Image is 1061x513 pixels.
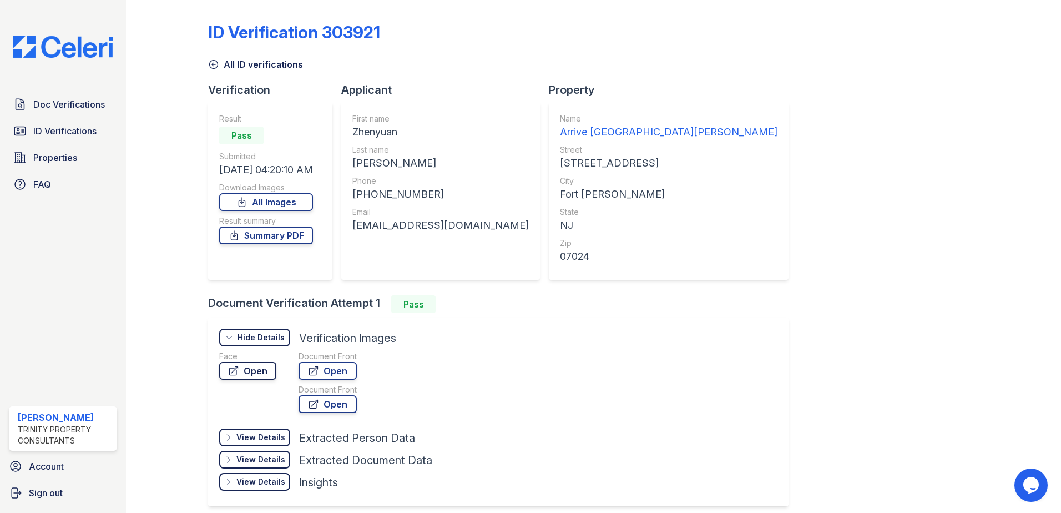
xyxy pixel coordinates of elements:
[33,98,105,111] span: Doc Verifications
[560,207,777,218] div: State
[236,454,285,465] div: View Details
[560,187,777,202] div: Fort [PERSON_NAME]
[208,82,341,98] div: Verification
[299,362,357,380] a: Open
[238,332,285,343] div: Hide Details
[219,182,313,193] div: Download Images
[208,22,380,42] div: ID Verification 303921
[29,486,63,500] span: Sign out
[219,113,313,124] div: Result
[219,127,264,144] div: Pass
[4,482,122,504] a: Sign out
[391,295,436,313] div: Pass
[219,227,313,244] a: Summary PDF
[9,93,117,115] a: Doc Verifications
[1014,469,1050,502] iframe: chat widget
[352,113,529,124] div: First name
[9,120,117,142] a: ID Verifications
[352,155,529,171] div: [PERSON_NAME]
[219,215,313,227] div: Result summary
[352,207,529,218] div: Email
[549,82,797,98] div: Property
[560,175,777,187] div: City
[33,178,51,191] span: FAQ
[208,295,797,313] div: Document Verification Attempt 1
[18,411,113,424] div: [PERSON_NAME]
[341,82,549,98] div: Applicant
[560,249,777,264] div: 07024
[299,430,415,446] div: Extracted Person Data
[560,124,777,140] div: Arrive [GEOGRAPHIC_DATA][PERSON_NAME]
[299,351,357,362] div: Document Front
[219,362,276,380] a: Open
[219,151,313,162] div: Submitted
[208,58,303,71] a: All ID verifications
[560,113,777,124] div: Name
[29,460,64,473] span: Account
[299,452,432,468] div: Extracted Document Data
[236,432,285,443] div: View Details
[560,155,777,171] div: [STREET_ADDRESS]
[352,124,529,140] div: Zhenyuan
[352,144,529,155] div: Last name
[560,238,777,249] div: Zip
[299,384,357,395] div: Document Front
[219,193,313,211] a: All Images
[236,476,285,487] div: View Details
[560,144,777,155] div: Street
[299,330,396,346] div: Verification Images
[352,175,529,187] div: Phone
[4,36,122,58] img: CE_Logo_Blue-a8612792a0a2168367f1c8372b55b34899dd931a85d93a1a3d3e32e68fde9ad4.png
[352,218,529,233] div: [EMAIL_ADDRESS][DOMAIN_NAME]
[4,455,122,477] a: Account
[219,351,276,362] div: Face
[299,475,338,490] div: Insights
[219,162,313,178] div: [DATE] 04:20:10 AM
[33,124,97,138] span: ID Verifications
[299,395,357,413] a: Open
[560,218,777,233] div: NJ
[352,187,529,202] div: [PHONE_NUMBER]
[9,173,117,195] a: FAQ
[9,147,117,169] a: Properties
[560,113,777,140] a: Name Arrive [GEOGRAPHIC_DATA][PERSON_NAME]
[33,151,77,164] span: Properties
[18,424,113,446] div: Trinity Property Consultants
